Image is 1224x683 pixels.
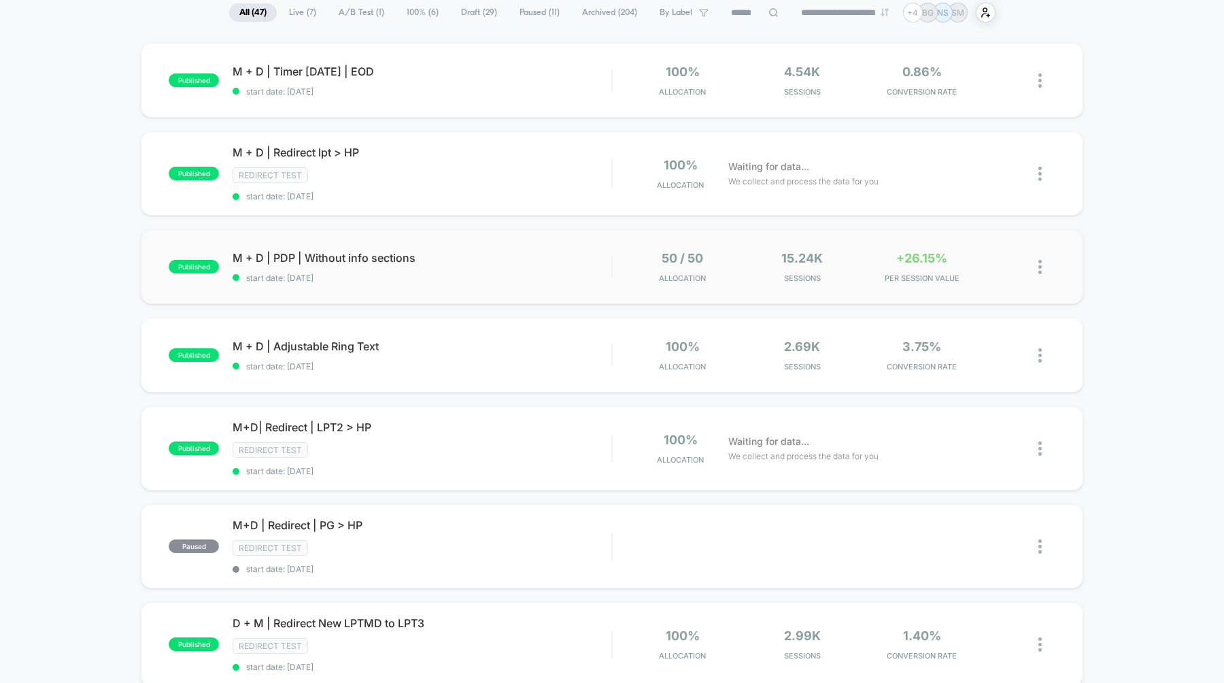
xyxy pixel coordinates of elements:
span: 100% [666,629,700,643]
img: close [1038,442,1042,456]
img: close [1038,260,1042,274]
span: 3.75% [902,339,941,354]
span: CONVERSION RATE [866,87,979,97]
span: Redirect Test [233,638,308,654]
span: 0.86% [902,65,942,79]
span: Redirect Test [233,167,308,183]
span: 1.40% [903,629,941,643]
span: PER SESSION VALUE [866,273,979,283]
span: Allocation [657,180,704,190]
span: Allocation [659,87,706,97]
span: M+D| Redirect | LPT2 > HP [233,420,611,434]
span: start date: [DATE] [233,86,611,97]
span: Allocation [659,651,706,661]
p: NS [937,7,949,18]
span: start date: [DATE] [233,361,611,371]
span: published [169,167,219,180]
img: close [1038,539,1042,554]
span: Waiting for data... [728,434,809,449]
span: M + D | PDP | Without info sections [233,251,611,265]
span: 50 / 50 [662,251,703,265]
span: +26.15% [896,251,947,265]
span: Allocation [659,273,706,283]
span: Redirect Test [233,442,308,458]
span: published [169,637,219,651]
span: 100% [666,65,700,79]
span: Archived ( 204 ) [572,3,647,22]
span: Live ( 7 ) [279,3,326,22]
img: close [1038,167,1042,181]
span: paused [169,539,219,553]
span: Allocation [659,362,706,371]
span: 100% [664,433,698,447]
img: close [1038,637,1042,652]
span: Allocation [657,455,704,465]
span: start date: [DATE] [233,564,611,574]
span: 2.69k [784,339,820,354]
span: 100% [666,339,700,354]
p: SM [951,7,964,18]
span: M + D | Adjustable Ring Text [233,339,611,353]
span: 100% [664,158,698,172]
span: 4.54k [784,65,820,79]
span: M+D | Redirect | PG > HP [233,518,611,532]
img: close [1038,348,1042,363]
span: 2.99k [784,629,821,643]
span: 100% ( 6 ) [396,3,449,22]
span: Paused ( 11 ) [509,3,570,22]
span: Redirect Test [233,540,308,556]
span: All ( 47 ) [229,3,277,22]
span: start date: [DATE] [233,191,611,201]
span: D + M | Redirect New LPTMD to LPT3 [233,616,611,630]
span: Sessions [746,273,859,283]
span: We collect and process the data for you [728,450,879,463]
span: start date: [DATE] [233,273,611,283]
span: Sessions [746,87,859,97]
span: M + D | Timer [DATE] | EOD [233,65,611,78]
span: M + D | Redirect lpt > HP [233,146,611,159]
span: published [169,442,219,455]
span: Waiting for data... [728,159,809,174]
span: published [169,73,219,87]
span: start date: [DATE] [233,466,611,476]
span: A/B Test ( 1 ) [328,3,394,22]
span: Draft ( 29 ) [451,3,507,22]
span: By Label [660,7,692,18]
span: Sessions [746,362,859,371]
span: CONVERSION RATE [866,651,979,661]
span: CONVERSION RATE [866,362,979,371]
span: published [169,348,219,362]
span: start date: [DATE] [233,662,611,672]
span: published [169,260,219,273]
p: BG [922,7,934,18]
div: + 4 [903,3,923,22]
span: 15.24k [781,251,823,265]
img: end [881,8,889,16]
span: Sessions [746,651,859,661]
img: close [1038,73,1042,88]
span: We collect and process the data for you [728,175,879,188]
